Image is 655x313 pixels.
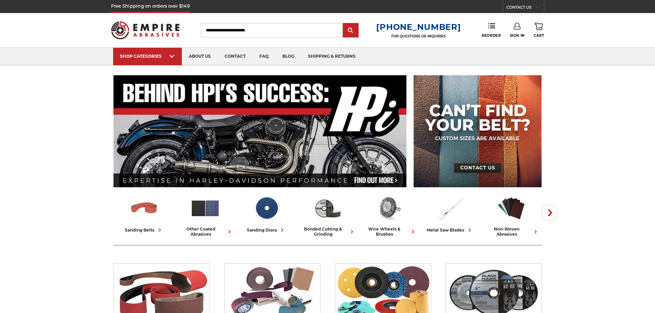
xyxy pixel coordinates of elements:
img: Metal Saw Blades [435,193,465,223]
img: Wire Wheels & Brushes [374,193,404,223]
a: about us [182,48,218,65]
a: metal saw blades [422,193,478,234]
img: Sanding Belts [129,193,159,223]
div: other coated abrasives [177,226,233,237]
div: wire wheels & brushes [361,226,417,237]
div: SHOP CATEGORIES [120,54,175,59]
a: wire wheels & brushes [361,193,417,237]
a: Cart [534,23,544,38]
a: CONTACT US [506,3,544,13]
a: non-woven abrasives [483,193,539,237]
a: shipping & returns [301,48,362,65]
img: Empire Abrasives [111,17,180,44]
a: bonded cutting & grinding [300,193,356,237]
a: sanding discs [239,193,294,234]
a: [PHONE_NUMBER] [376,22,461,32]
button: Next [541,204,558,221]
a: contact [218,48,252,65]
a: Reorder [482,23,501,37]
div: sanding belts [125,226,163,234]
div: sanding discs [247,226,286,234]
input: Submit [344,24,358,37]
span: Cart [534,33,544,38]
div: non-woven abrasives [483,226,539,237]
span: Sign In [510,33,525,38]
img: Other Coated Abrasives [190,193,220,223]
div: metal saw blades [427,226,473,234]
a: sanding belts [116,193,172,234]
div: bonded cutting & grinding [300,226,356,237]
span: Reorder [482,33,501,38]
img: Bonded Cutting & Grinding [313,193,343,223]
p: FOR QUESTIONS OR INQUIRIES [376,34,461,38]
img: Sanding Discs [251,193,282,223]
img: Non-woven Abrasives [496,193,526,223]
img: promo banner for custom belts. [414,75,542,187]
img: Banner for an interview featuring Horsepower Inc who makes Harley performance upgrades featured o... [113,75,407,187]
a: blog [275,48,301,65]
a: other coated abrasives [177,193,233,237]
a: faq [252,48,275,65]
